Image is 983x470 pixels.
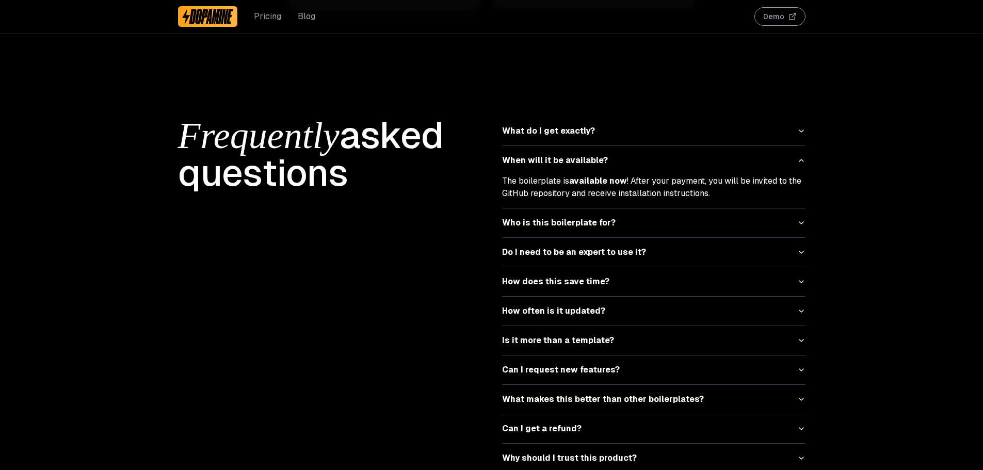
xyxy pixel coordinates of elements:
[569,175,627,186] b: available now
[502,117,805,145] button: What do I get exactly?
[254,10,281,23] a: Pricing
[502,297,805,326] button: How often is it updated?
[754,7,805,26] button: Demo
[502,175,805,208] div: When will it be available?
[502,175,805,200] p: The boilerplate is ! After your payment, you will be invited to the GitHub repository and receive...
[178,6,238,27] a: Dopamine
[298,10,315,23] a: Blog
[502,267,805,296] button: How does this save time?
[502,238,805,267] button: Do I need to be an expert to use it?
[178,117,481,191] h1: asked questions
[502,414,805,443] button: Can I get a refund?
[502,326,805,355] button: Is it more than a template?
[502,146,805,175] button: When will it be available?
[178,115,340,156] span: Frequently
[502,385,805,414] button: What makes this better than other boilerplates?
[502,208,805,237] button: Who is this boilerplate for?
[182,8,234,25] img: Dopamine
[502,355,805,384] button: Can I request new features?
